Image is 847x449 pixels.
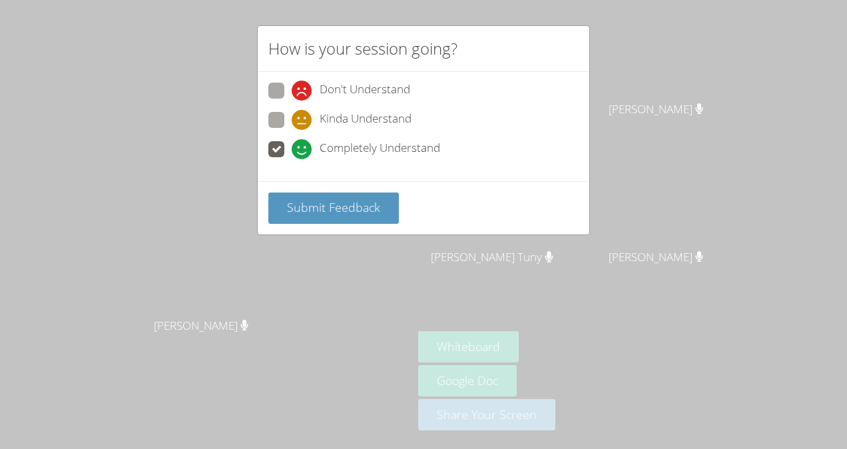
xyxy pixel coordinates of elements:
[268,37,457,61] h2: How is your session going?
[268,193,399,224] button: Submit Feedback
[320,110,412,130] span: Kinda Understand
[320,81,410,101] span: Don't Understand
[320,139,440,159] span: Completely Understand
[287,199,380,215] span: Submit Feedback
